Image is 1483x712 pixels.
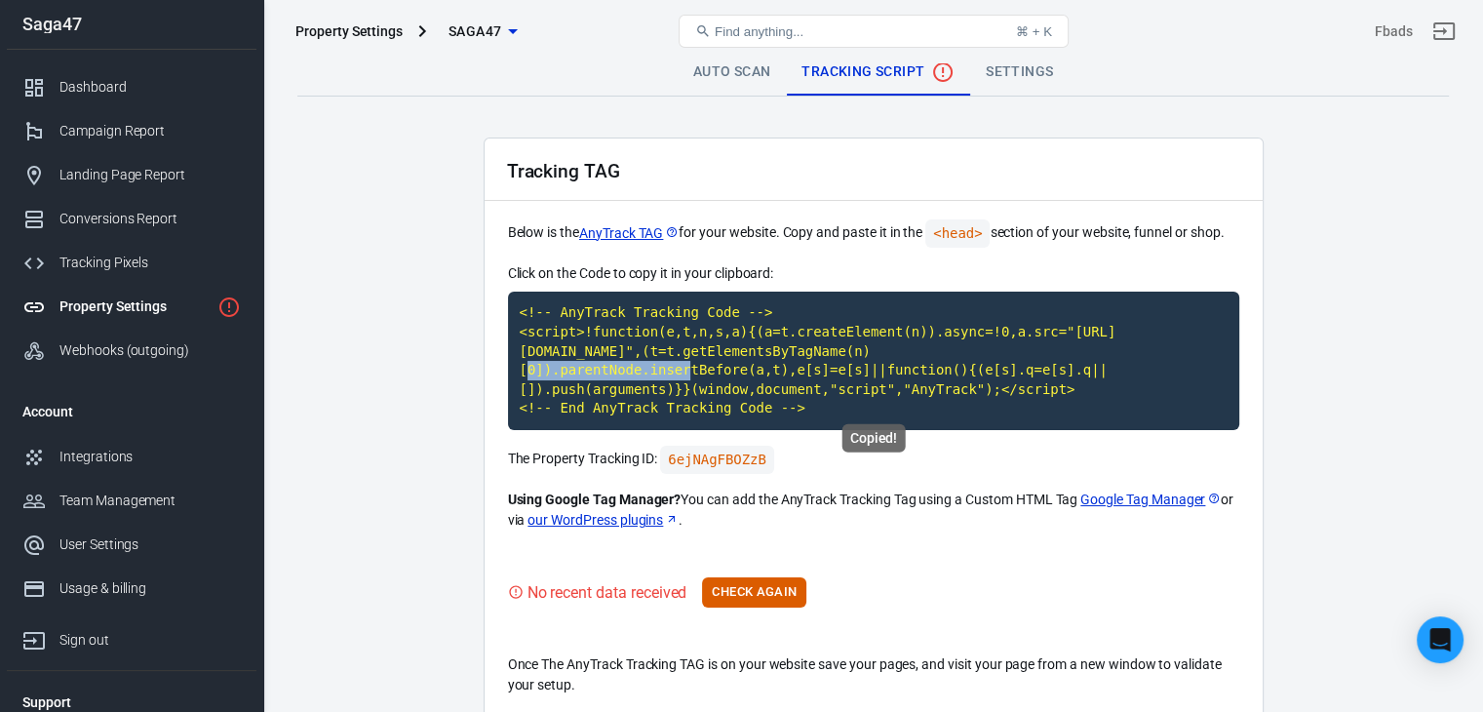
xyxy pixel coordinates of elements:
[7,285,256,329] a: Property Settings
[527,510,679,531] a: our WordPress plugins
[7,197,256,241] a: Conversions Report
[527,580,687,605] div: No recent data received
[660,446,774,474] code: Click to copy
[508,263,1239,284] p: Click on the Code to copy it in your clipboard:
[507,161,620,181] h2: Tracking TAG
[715,24,803,39] span: Find anything...
[970,49,1069,96] a: Settings
[679,15,1069,48] button: Find anything...⌘ + K
[7,153,256,197] a: Landing Page Report
[7,65,256,109] a: Dashboard
[7,435,256,479] a: Integrations
[59,578,241,599] div: Usage & billing
[508,446,1239,474] p: The Property Tracking ID:
[7,109,256,153] a: Campaign Report
[59,340,241,361] div: Webhooks (outgoing)
[59,121,241,141] div: Campaign Report
[59,77,241,98] div: Dashboard
[59,630,241,651] div: Sign out
[217,296,241,319] svg: Property is not installed yet
[801,60,955,84] span: Tracking Script
[295,21,403,41] div: Property Settings
[1080,490,1221,510] a: Google Tag Manager
[59,253,241,273] div: Tracking Pixels
[702,577,806,608] button: Check Again
[925,219,990,248] code: <head>
[59,447,241,467] div: Integrations
[7,241,256,285] a: Tracking Pixels
[7,16,256,33] div: Saga47
[931,60,955,84] svg: No data received
[7,523,256,567] a: User Settings
[508,292,1239,430] code: Copied!
[508,654,1239,695] p: Once The AnyTrack Tracking TAG is on your website save your pages, and visit your page from a new...
[1016,24,1052,39] div: ⌘ + K
[7,479,256,523] a: Team Management
[59,491,241,511] div: Team Management
[508,219,1239,248] p: Below is the for your website. Copy and paste it in the section of your website, funnel or shop.
[508,490,1239,531] p: You can add the AnyTrack Tracking Tag using a Custom HTML Tag or via .
[449,20,501,44] span: Saga47
[7,611,256,662] a: Sign out
[579,223,679,244] a: AnyTrack TAG
[59,209,241,229] div: Conversions Report
[1421,8,1467,55] a: Sign out
[842,424,906,453] div: Copied!
[1417,616,1463,663] div: Open Intercom Messenger
[434,14,531,50] button: Saga47
[1375,21,1413,42] div: Account id: tR2bt8Tt
[508,492,682,507] strong: Using Google Tag Manager?
[59,534,241,555] div: User Settings
[678,49,787,96] a: Auto Scan
[7,329,256,373] a: Webhooks (outgoing)
[508,580,687,605] div: Visit your website to trigger the Tracking Tag and validate your setup.
[7,388,256,435] li: Account
[59,165,241,185] div: Landing Page Report
[59,297,210,317] div: Property Settings
[7,567,256,611] a: Usage & billing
